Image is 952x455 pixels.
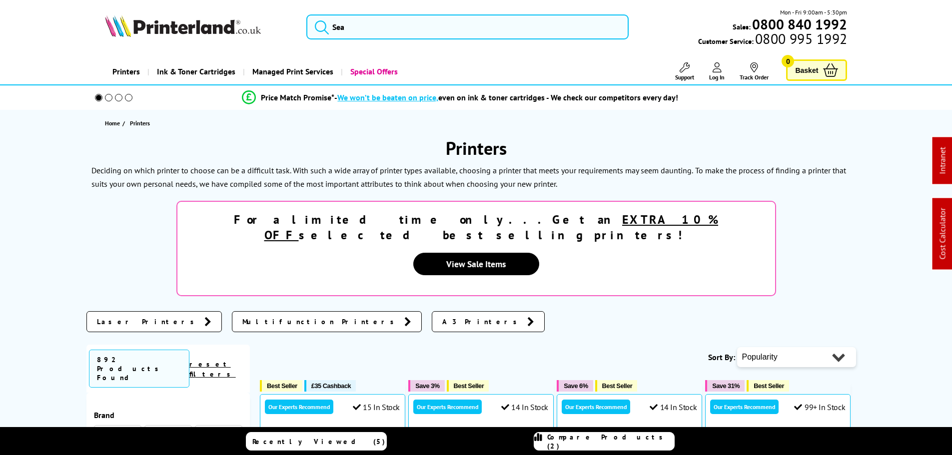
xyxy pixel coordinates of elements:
a: Log In [709,62,725,81]
span: Customer Service: [698,34,847,46]
a: Cost Calculator [938,208,948,260]
span: Recently Viewed (5) [252,437,385,446]
a: Printerland Logo [105,15,294,39]
div: Our Experts Recommend [562,400,630,414]
span: Sales: [733,22,751,31]
span: Best Seller [754,382,784,390]
span: Mon - Fri 9:00am - 5:30pm [780,7,847,17]
span: 0 [782,55,794,67]
div: 14 In Stock [501,402,548,412]
span: Multifunction Printers [242,317,399,327]
p: To make the process of finding a printer that suits your own personal needs, we have compiled som... [91,165,846,189]
span: Support [675,73,694,81]
p: Deciding on which printer to choose can be a difficult task. With such a wide array of printer ty... [91,165,693,175]
button: Best Seller [747,380,789,392]
span: Log In [709,73,725,81]
span: £35 Cashback [311,382,351,390]
div: 99+ In Stock [794,402,845,412]
div: - even on ink & toner cartridges - We check our competitors every day! [334,92,678,102]
a: Compare Products (2) [534,432,675,451]
a: A3 Printers [432,311,545,332]
span: Price Match Promise* [261,92,334,102]
a: Recently Viewed (5) [246,432,387,451]
a: Home [105,118,122,128]
span: Basket [795,63,818,77]
button: Save 6% [557,380,593,392]
u: EXTRA 10% OFF [264,212,719,243]
strong: For a limited time only...Get an selected best selling printers! [234,212,718,243]
span: Save 31% [712,382,740,390]
a: Basket 0 [786,59,847,81]
input: Sea [306,14,629,39]
a: Support [675,62,694,81]
span: Laser Printers [97,317,199,327]
span: Save 3% [415,382,439,390]
a: Printers [105,59,147,84]
div: Our Experts Recommend [413,400,482,414]
a: Laser Printers [86,311,222,332]
a: Multifunction Printers [232,311,422,332]
b: 0800 840 1992 [752,15,847,33]
span: A3 Printers [442,317,522,327]
button: Best Seller [447,380,489,392]
span: Sort By: [708,352,735,362]
span: Compare Products (2) [547,433,674,451]
span: Best Seller [454,382,484,390]
span: Best Seller [602,382,633,390]
a: 0800 840 1992 [751,19,847,29]
img: Printerland Logo [105,15,261,37]
button: Best Seller [595,380,638,392]
div: 15 In Stock [353,402,400,412]
span: 892 Products Found [89,350,189,388]
a: View Sale Items [413,253,539,275]
span: Ink & Toner Cartridges [157,59,235,84]
li: modal_Promise [81,89,840,106]
span: Printers [130,119,150,127]
div: Our Experts Recommend [710,400,779,414]
div: 14 In Stock [650,402,697,412]
span: Best Seller [267,382,297,390]
span: Brand [94,410,243,420]
button: Save 31% [705,380,745,392]
button: Save 3% [408,380,444,392]
span: Save 6% [564,382,588,390]
a: Ink & Toner Cartridges [147,59,243,84]
a: Managed Print Services [243,59,341,84]
span: 0800 995 1992 [754,34,847,43]
div: Our Experts Recommend [265,400,333,414]
a: Intranet [938,147,948,174]
a: Special Offers [341,59,405,84]
a: reset filters [189,360,236,379]
h1: Printers [86,136,866,160]
button: Best Seller [260,380,302,392]
button: £35 Cashback [304,380,356,392]
span: We won’t be beaten on price, [337,92,438,102]
a: Track Order [740,62,769,81]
